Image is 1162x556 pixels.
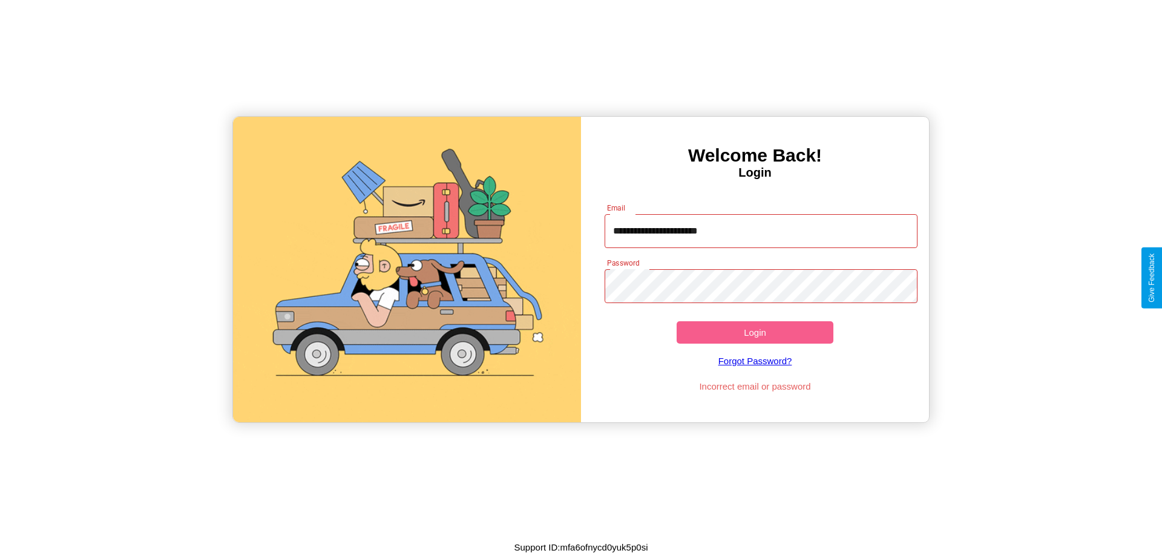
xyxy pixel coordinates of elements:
[599,378,912,394] p: Incorrect email or password
[233,117,581,422] img: gif
[514,539,648,555] p: Support ID: mfa6ofnycd0yuk5p0si
[607,258,639,268] label: Password
[677,321,833,344] button: Login
[1147,253,1156,303] div: Give Feedback
[607,203,626,213] label: Email
[581,166,929,180] h4: Login
[599,344,912,378] a: Forgot Password?
[581,145,929,166] h3: Welcome Back!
